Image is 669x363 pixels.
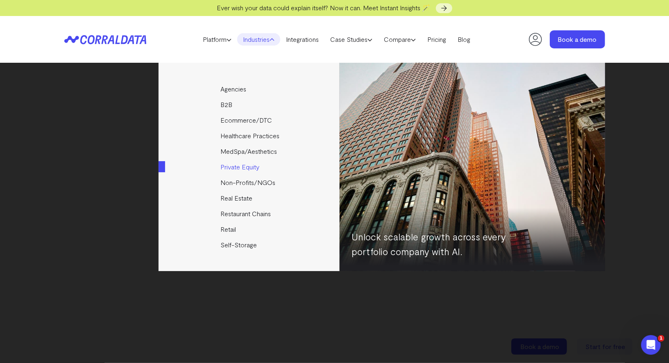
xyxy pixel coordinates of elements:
a: Self-Storage [159,237,341,253]
p: Unlock scalable growth across every portfolio company with AI. [352,229,536,259]
a: Agencies [159,81,341,97]
a: Restaurant Chains [159,206,341,221]
a: Healthcare Practices [159,128,341,144]
a: B2B [159,97,341,112]
a: Case Studies [324,33,378,46]
span: 1 [658,335,664,342]
a: Retail [159,221,341,237]
a: Integrations [280,33,324,46]
a: Book a demo [550,30,605,48]
a: Real Estate [159,190,341,206]
a: Industries [237,33,280,46]
a: Blog [452,33,476,46]
a: Non-Profits/NGOs [159,175,341,190]
iframe: Intercom live chat [641,335,661,355]
a: MedSpa/Aesthetics [159,144,341,159]
a: Platform [197,33,237,46]
a: Private Equity [159,159,341,175]
a: Pricing [422,33,452,46]
a: Ecommerce/DTC [159,112,341,128]
a: Compare [378,33,422,46]
span: Ever wish your data could explain itself? Now it can. Meet Instant Insights 🪄 [217,4,430,11]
